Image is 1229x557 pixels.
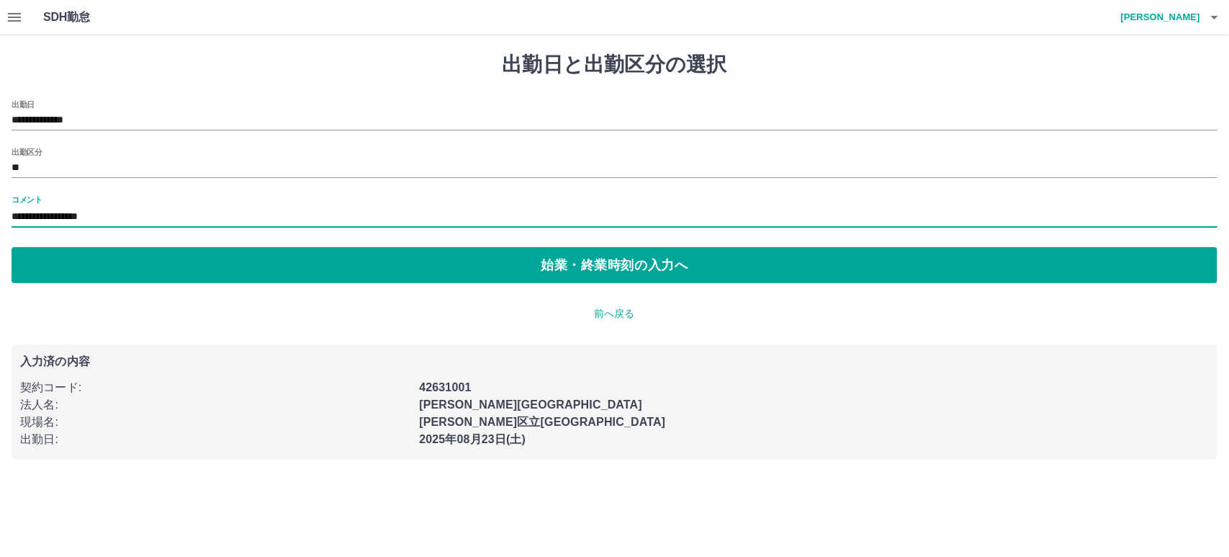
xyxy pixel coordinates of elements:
[419,416,665,428] b: [PERSON_NAME]区立[GEOGRAPHIC_DATA]
[20,356,1209,367] p: 入力済の内容
[20,396,410,414] p: 法人名 :
[12,53,1217,77] h1: 出勤日と出勤区分の選択
[419,433,526,445] b: 2025年08月23日(土)
[20,431,410,448] p: 出勤日 :
[12,306,1217,321] p: 前へ戻る
[20,379,410,396] p: 契約コード :
[12,99,35,110] label: 出勤日
[20,414,410,431] p: 現場名 :
[12,194,42,205] label: コメント
[419,398,642,411] b: [PERSON_NAME][GEOGRAPHIC_DATA]
[12,146,42,157] label: 出勤区分
[12,247,1217,283] button: 始業・終業時刻の入力へ
[419,381,471,393] b: 42631001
